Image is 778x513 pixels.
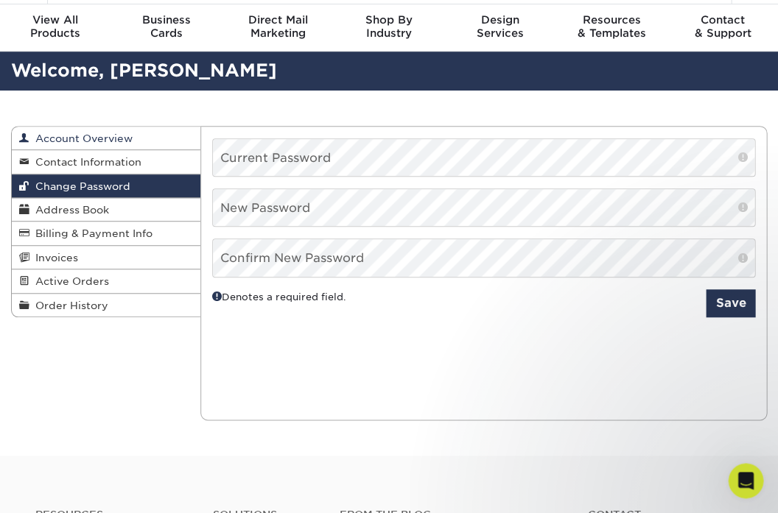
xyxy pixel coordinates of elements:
img: Avery avatar [27,337,45,355]
a: DesignServices [444,4,556,52]
div: Cards [111,13,222,40]
button: Messages [98,378,196,436]
img: Irene avatar [21,53,39,71]
span: Contact Information [29,156,141,168]
div: Industry [334,13,445,40]
a: Direct MailMarketing [222,4,334,52]
span: Contact [667,13,778,26]
div: Close [259,6,285,32]
div: Primoprint [49,284,102,300]
div: & Templates [556,13,667,40]
div: Primoprint [49,339,102,354]
img: Irene avatar [21,271,39,289]
a: BusinessCards [111,4,222,52]
div: & Support [667,13,778,40]
div: • [DATE] [105,284,147,300]
a: Invoices [12,246,200,269]
span: Order History [29,300,108,311]
a: Billing & Payment Info [12,222,200,245]
span: Change Password [29,180,130,192]
span: Account Overview [29,132,133,144]
span: Shop By [334,13,445,26]
img: Profile image for Matthew [17,215,46,244]
span: Rate your conversation [52,107,172,118]
div: • [DATE] [141,230,182,245]
span: Invoices [29,252,78,263]
button: Send us a message [68,333,227,362]
img: Erica avatar [15,337,32,355]
span: Address Book [29,204,109,216]
div: [PERSON_NAME] [52,230,138,245]
a: Contact Information [12,150,200,174]
div: • [DATE] [105,66,147,82]
img: Irene avatar [21,325,39,343]
a: Resources& Templates [556,4,667,52]
img: Erica avatar [15,65,32,82]
button: Save [706,289,755,317]
span: Home [34,414,64,425]
img: Erica avatar [15,283,32,300]
small: Denotes a required field. [212,289,346,304]
div: [PERSON_NAME] [52,175,138,191]
span: Business [111,13,222,26]
button: Help [197,378,295,436]
a: Address Book [12,198,200,222]
div: Services [444,13,556,40]
a: Order History [12,294,200,316]
div: • [DATE] [141,175,182,191]
a: Contact& Support [667,4,778,52]
span: Help [234,414,257,425]
div: [PERSON_NAME] [52,121,138,136]
iframe: Intercom live chat [728,463,763,498]
a: Shop ByIndustry [334,4,445,52]
div: Marketing [222,13,334,40]
span: Billing & Payment Info [29,227,153,239]
a: Change Password [12,174,200,198]
a: Account Overview [12,127,200,150]
img: Avery avatar [27,65,45,82]
span: Design [444,13,556,26]
span: Resources [556,13,667,26]
div: Primoprint [49,66,102,82]
span: Direct Mail [222,13,334,26]
h1: Messages [109,7,189,32]
span: Active Orders [29,275,109,287]
img: Avery avatar [27,283,45,300]
span: Messages [119,414,175,425]
img: Profile image for Irene [17,106,46,135]
div: • [DATE] [141,121,182,136]
img: Profile image for Avery [17,160,46,190]
a: Active Orders [12,269,200,293]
